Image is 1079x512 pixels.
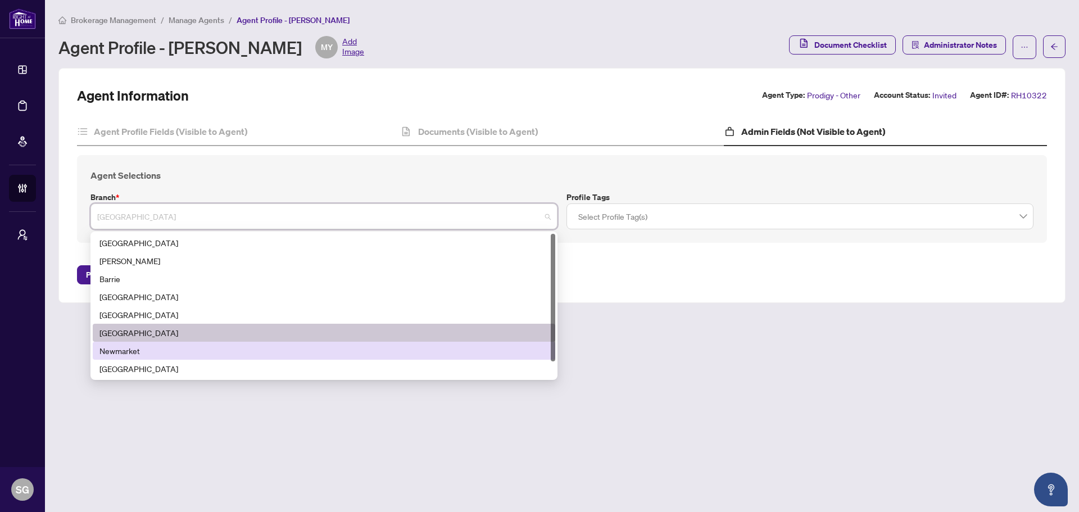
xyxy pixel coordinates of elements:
[99,345,548,357] div: Newmarket
[93,234,555,252] div: Richmond Hill
[912,41,919,49] span: solution
[93,342,555,360] div: Newmarket
[58,16,66,24] span: home
[1050,43,1058,51] span: arrow-left
[903,35,1006,55] button: Administrator Notes
[807,89,860,102] span: Prodigy - Other
[932,89,956,102] span: Invited
[99,309,548,321] div: [GEOGRAPHIC_DATA]
[321,41,333,53] span: MY
[77,265,142,284] button: Previous Tab
[169,15,224,25] span: Manage Agents
[77,87,189,105] h2: Agent Information
[342,36,364,58] span: Add Image
[90,191,557,203] label: Branch
[874,89,930,102] label: Account Status:
[9,8,36,29] img: logo
[161,13,164,26] li: /
[93,360,555,378] div: Ottawa
[17,229,28,241] span: user-switch
[229,13,232,26] li: /
[94,125,247,138] h4: Agent Profile Fields (Visible to Agent)
[1034,473,1068,506] button: Open asap
[924,36,997,54] span: Administrator Notes
[418,125,538,138] h4: Documents (Visible to Agent)
[1011,89,1047,102] span: RH10322
[97,206,551,227] span: Mississauga
[86,266,133,284] span: Previous Tab
[814,36,887,54] span: Document Checklist
[566,191,1033,203] label: Profile Tags
[1021,43,1028,51] span: ellipsis
[237,15,350,25] span: Agent Profile - [PERSON_NAME]
[93,306,555,324] div: Durham
[99,291,548,303] div: [GEOGRAPHIC_DATA]
[99,237,548,249] div: [GEOGRAPHIC_DATA]
[99,255,548,267] div: [PERSON_NAME]
[99,327,548,339] div: [GEOGRAPHIC_DATA]
[58,36,364,58] div: Agent Profile - [PERSON_NAME]
[71,15,156,25] span: Brokerage Management
[93,324,555,342] div: Mississauga
[741,125,885,138] h4: Admin Fields (Not Visible to Agent)
[970,89,1009,102] label: Agent ID#:
[762,89,805,102] label: Agent Type:
[789,35,896,55] button: Document Checklist
[99,273,548,285] div: Barrie
[93,288,555,306] div: Burlington
[99,363,548,375] div: [GEOGRAPHIC_DATA]
[93,252,555,270] div: Vaughan
[16,482,29,497] span: SG
[93,270,555,288] div: Barrie
[90,169,1033,182] h4: Agent Selections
